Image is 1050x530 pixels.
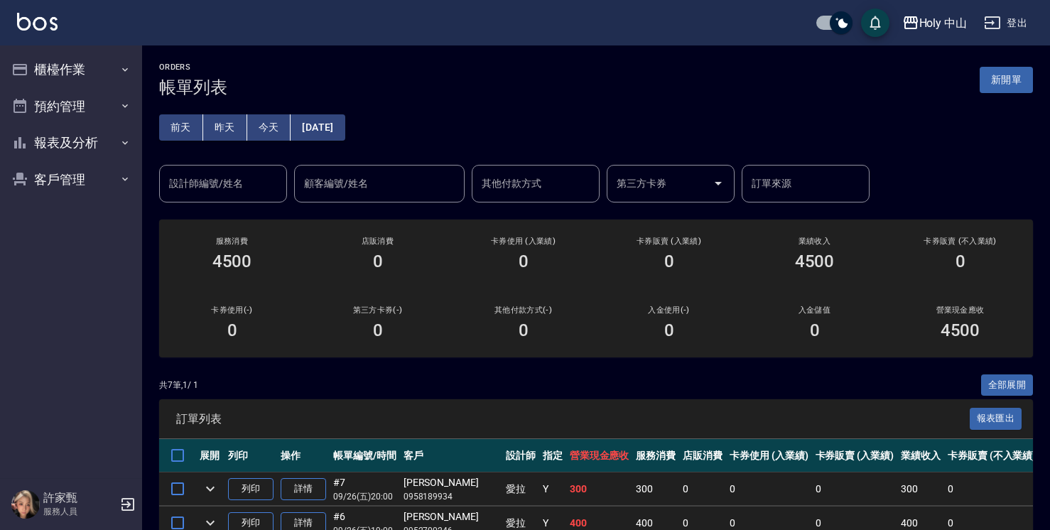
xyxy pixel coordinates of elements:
a: 新開單 [980,72,1033,86]
h3: 0 [664,252,674,271]
img: Logo [17,13,58,31]
th: 服務消費 [632,439,679,472]
button: 預約管理 [6,88,136,125]
h3: 4500 [941,320,980,340]
h5: 許家甄 [43,491,116,505]
button: 報表匯出 [970,408,1022,430]
button: [DATE] [291,114,345,141]
th: 業績收入 [897,439,944,472]
td: 300 [566,472,633,506]
th: 卡券販賣 (不入業績) [944,439,1039,472]
td: 愛拉 [502,472,539,506]
th: 操作 [277,439,330,472]
div: [PERSON_NAME] [404,509,499,524]
h3: 0 [956,252,965,271]
h2: 卡券販賣 (入業績) [613,237,725,246]
h2: 卡券使用(-) [176,305,288,315]
h2: 營業現金應收 [904,305,1016,315]
h2: 入金儲值 [759,305,870,315]
th: 指定 [539,439,566,472]
button: 前天 [159,114,203,141]
td: 0 [679,472,726,506]
button: 新開單 [980,67,1033,93]
button: 全部展開 [981,374,1034,396]
p: 0958189934 [404,490,499,503]
h3: 帳單列表 [159,77,227,97]
h3: 0 [373,252,383,271]
td: Y [539,472,566,506]
td: 0 [812,472,898,506]
h2: ORDERS [159,63,227,72]
button: 昨天 [203,114,247,141]
button: 列印 [228,478,274,500]
td: 300 [897,472,944,506]
span: 訂單列表 [176,412,970,426]
div: [PERSON_NAME] [404,475,499,490]
p: 共 7 筆, 1 / 1 [159,379,198,391]
th: 卡券販賣 (入業績) [812,439,898,472]
h3: 服務消費 [176,237,288,246]
img: Person [11,490,40,519]
button: 櫃檯作業 [6,51,136,88]
button: expand row [200,478,221,499]
th: 卡券使用 (入業績) [726,439,812,472]
th: 營業現金應收 [566,439,633,472]
th: 展開 [196,439,224,472]
td: #7 [330,472,400,506]
h2: 入金使用(-) [613,305,725,315]
button: Open [707,172,730,195]
th: 客戶 [400,439,502,472]
h3: 4500 [212,252,252,271]
th: 店販消費 [679,439,726,472]
button: Holy 中山 [897,9,973,38]
p: 服務人員 [43,505,116,518]
button: 報表及分析 [6,124,136,161]
button: 登出 [978,10,1033,36]
th: 設計師 [502,439,539,472]
h3: 4500 [795,252,835,271]
h3: 0 [664,320,674,340]
td: 0 [944,472,1039,506]
h2: 卡券使用 (入業績) [467,237,579,246]
a: 報表匯出 [970,411,1022,425]
div: Holy 中山 [919,14,968,32]
h3: 0 [519,252,529,271]
button: 今天 [247,114,291,141]
th: 列印 [224,439,277,472]
td: 0 [726,472,812,506]
td: 300 [632,472,679,506]
h3: 0 [519,320,529,340]
h2: 卡券販賣 (不入業績) [904,237,1016,246]
h2: 業績收入 [759,237,870,246]
h2: 店販消費 [322,237,433,246]
h3: 0 [373,320,383,340]
h2: 其他付款方式(-) [467,305,579,315]
th: 帳單編號/時間 [330,439,400,472]
a: 詳情 [281,478,326,500]
p: 09/26 (五) 20:00 [333,490,396,503]
h2: 第三方卡券(-) [322,305,433,315]
button: 客戶管理 [6,161,136,198]
h3: 0 [227,320,237,340]
button: save [861,9,889,37]
h3: 0 [810,320,820,340]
